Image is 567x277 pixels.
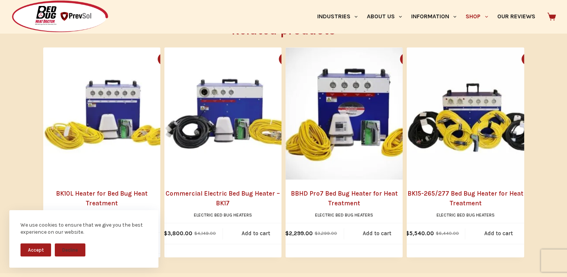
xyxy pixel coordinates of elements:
bdi: 4,149.00 [194,231,216,236]
span: $ [315,231,318,236]
a: Add to cart: “Commercial Electric Bed Bug Heater - BK17” [223,223,289,244]
a: BK10L Heater for Bed Bug Heat Treatment [43,47,175,180]
a: BK15-265/277 Bed Bug Heater for Heat Treatment [407,47,539,180]
bdi: 3,800.00 [164,230,192,237]
button: Accept [21,243,51,256]
button: Quick view toggle [400,53,412,65]
a: Commercial Electric Bed Bug Heater – BK17 [164,189,281,208]
div: We use cookies to ensure that we give you the best experience on our website. [21,221,147,236]
a: Electric Bed Bug Heaters [315,212,373,218]
a: Electric Bed Bug Heaters [194,212,252,218]
bdi: 3,299.00 [315,231,337,236]
button: Open LiveChat chat widget [6,3,28,25]
a: Commercial Electric Bed Bug Heater - BK17 [164,47,296,180]
a: Add to cart: “BK15-265/277 Bed Bug Heater for Heat Treatment” [465,223,531,244]
a: Add to cart: “BBHD Pro7 Bed Bug Heater for Heat Treatment” [344,223,410,244]
span: $ [406,230,409,237]
span: $ [436,231,439,236]
button: Quick view toggle [158,53,170,65]
button: Quick view toggle [522,53,533,65]
span: $ [194,231,197,236]
bdi: 5,540.00 [406,230,434,237]
bdi: 2,299.00 [285,230,313,237]
a: BBHD Pro7 Bed Bug Heater for Heat Treatment [286,47,418,180]
a: BK15-265/277 Bed Bug Heater for Heat Treatment [407,189,524,208]
a: Electric Bed Bug Heaters [436,212,494,218]
bdi: 6,440.00 [436,231,459,236]
a: BBHD Pro7 Bed Bug Heater for Heat Treatment [286,189,403,208]
span: $ [285,230,289,237]
a: BK10L Heater for Bed Bug Heat Treatment [43,189,160,208]
button: Decline [55,243,85,256]
button: Quick view toggle [279,53,291,65]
